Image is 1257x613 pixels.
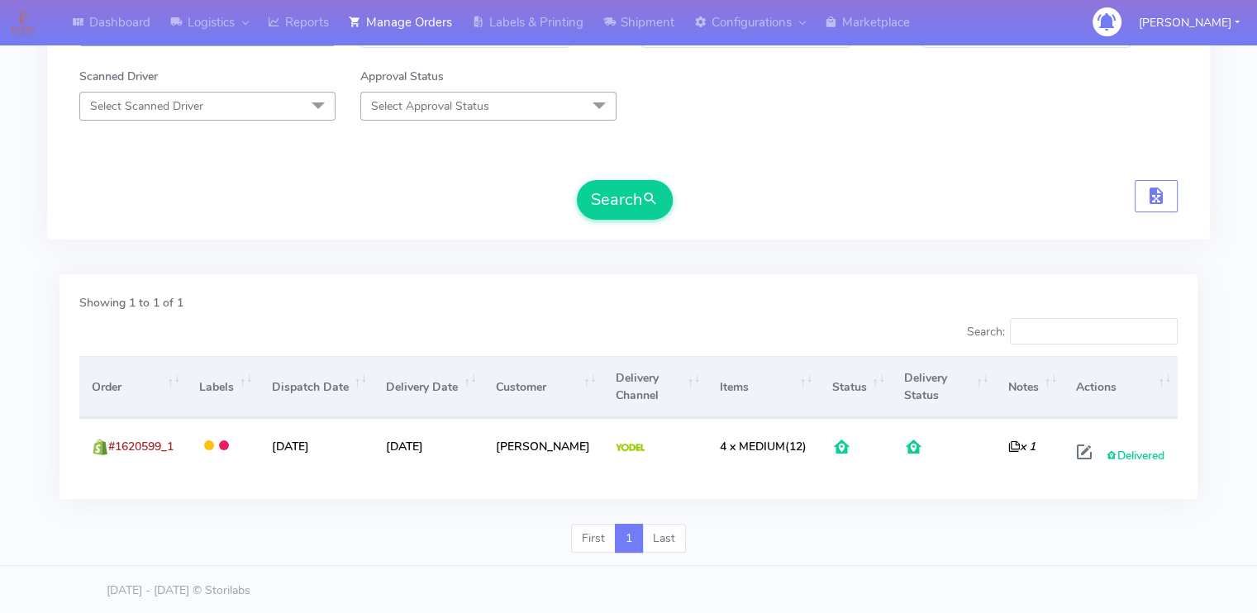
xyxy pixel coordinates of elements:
[1010,318,1178,345] input: Search:
[616,444,645,452] img: Yodel
[371,98,489,114] span: Select Approval Status
[187,356,259,418] th: Labels: activate to sort column ascending
[819,356,892,418] th: Status: activate to sort column ascending
[603,356,707,418] th: Delivery Channel: activate to sort column ascending
[707,356,819,418] th: Items: activate to sort column ascending
[720,439,785,454] span: 4 x MEDIUM
[892,356,996,418] th: Delivery Status: activate to sort column ascending
[374,356,483,418] th: Delivery Date: activate to sort column ascending
[90,98,203,114] span: Select Scanned Driver
[966,318,1178,345] label: Search:
[108,439,174,454] span: #1620599_1
[1106,448,1164,463] span: Delivered
[577,180,673,220] button: Search
[1008,439,1036,454] i: x 1
[483,418,603,473] td: [PERSON_NAME]
[79,68,158,85] label: Scanned Driver
[615,524,643,554] a: 1
[79,356,187,418] th: Order: activate to sort column ascending
[259,356,374,418] th: Dispatch Date: activate to sort column ascending
[996,356,1064,418] th: Notes: activate to sort column ascending
[720,439,807,454] span: (12)
[92,439,108,455] img: shopify.png
[259,418,374,473] td: [DATE]
[79,294,183,311] label: Showing 1 to 1 of 1
[374,418,483,473] td: [DATE]
[1126,6,1252,40] button: [PERSON_NAME]
[1064,356,1178,418] th: Actions: activate to sort column ascending
[483,356,603,418] th: Customer: activate to sort column ascending
[360,68,444,85] label: Approval Status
